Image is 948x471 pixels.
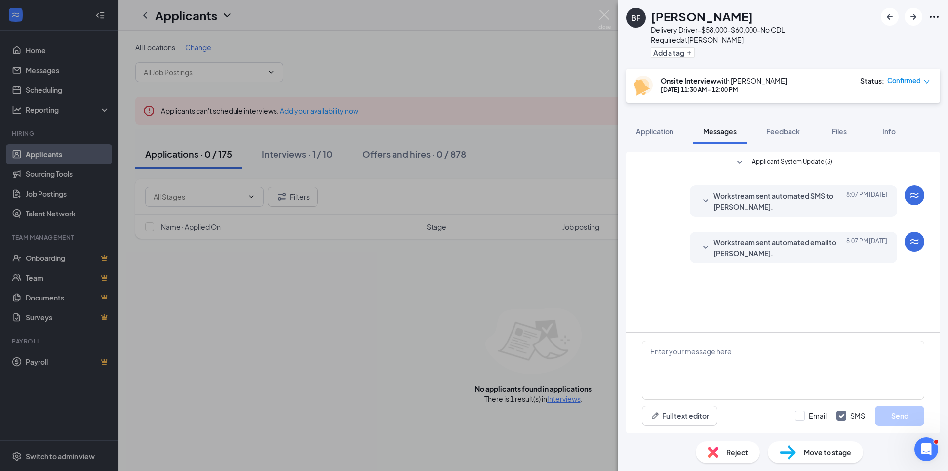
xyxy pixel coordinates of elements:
[661,86,787,94] div: [DATE] 11:30 AM - 12:00 PM
[908,189,920,201] svg: WorkstreamLogo
[875,406,924,426] button: Send
[713,190,843,212] span: Workstream sent automated SMS to [PERSON_NAME].
[700,195,711,207] svg: SmallChevronDown
[726,447,748,458] span: Reject
[703,127,737,136] span: Messages
[651,25,876,44] div: Delivery Driver-$58,000-$60,000-No CDL Required at [PERSON_NAME]
[884,11,896,23] svg: ArrowLeftNew
[734,157,746,169] svg: SmallChevronDown
[661,76,787,86] div: with [PERSON_NAME]
[734,157,832,169] button: SmallChevronDownApplicant System Update (3)
[846,237,887,258] span: [DATE] 8:07 PM
[908,236,920,248] svg: WorkstreamLogo
[905,8,922,26] button: ArrowRight
[651,8,753,25] h1: [PERSON_NAME]
[650,411,660,421] svg: Pen
[700,242,711,254] svg: SmallChevronDown
[651,47,695,58] button: PlusAdd a tag
[804,447,851,458] span: Move to stage
[713,237,843,258] span: Workstream sent automated email to [PERSON_NAME].
[881,8,899,26] button: ArrowLeftNew
[908,11,919,23] svg: ArrowRight
[632,13,640,23] div: BF
[923,78,930,85] span: down
[846,190,887,212] span: [DATE] 8:07 PM
[887,76,921,86] span: Confirmed
[661,76,716,85] b: Onsite Interview
[642,406,717,426] button: Full text editorPen
[766,127,800,136] span: Feedback
[752,157,832,169] span: Applicant System Update (3)
[860,76,884,86] div: Status :
[636,127,673,136] span: Application
[928,11,940,23] svg: Ellipses
[882,127,896,136] span: Info
[832,127,847,136] span: Files
[686,50,692,56] svg: Plus
[914,437,938,461] iframe: Intercom live chat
